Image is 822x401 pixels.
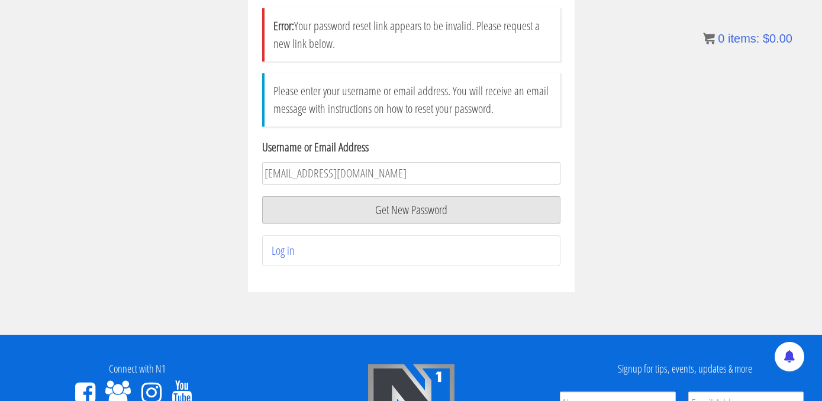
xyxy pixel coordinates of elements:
[703,32,792,45] a: 0 items: $0.00
[763,32,769,45] span: $
[273,18,294,34] strong: Error:
[262,73,560,127] p: Please enter your username or email address. You will receive an email message with instructions ...
[728,32,759,45] span: items:
[262,138,560,156] label: Username or Email Address
[262,196,560,224] button: Get New Password
[703,33,715,44] img: icon11.png
[9,363,265,375] h4: Connect with N1
[262,8,560,62] li: Your password reset link appears to be invalid. Please request a new link below.
[272,242,295,258] a: Log in
[718,32,724,45] span: 0
[557,363,813,375] h4: Signup for tips, events, updates & more
[763,32,792,45] bdi: 0.00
